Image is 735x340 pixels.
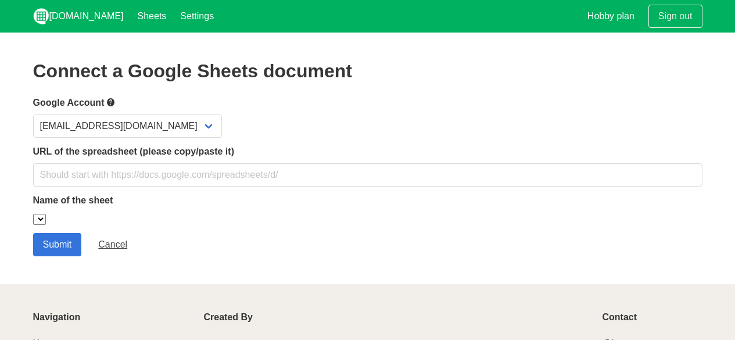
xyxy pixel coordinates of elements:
[648,5,702,28] a: Sign out
[33,60,702,81] h2: Connect a Google Sheets document
[33,312,190,323] p: Navigation
[33,163,702,187] input: Should start with https://docs.google.com/spreadsheets/d/
[33,95,702,110] label: Google Account
[33,233,82,256] input: Submit
[602,312,702,323] p: Contact
[204,312,589,323] p: Created By
[33,194,702,207] label: Name of the sheet
[33,145,702,159] label: URL of the spreadsheet (please copy/paste it)
[88,233,137,256] a: Cancel
[33,8,49,24] img: logo_v2_white.png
